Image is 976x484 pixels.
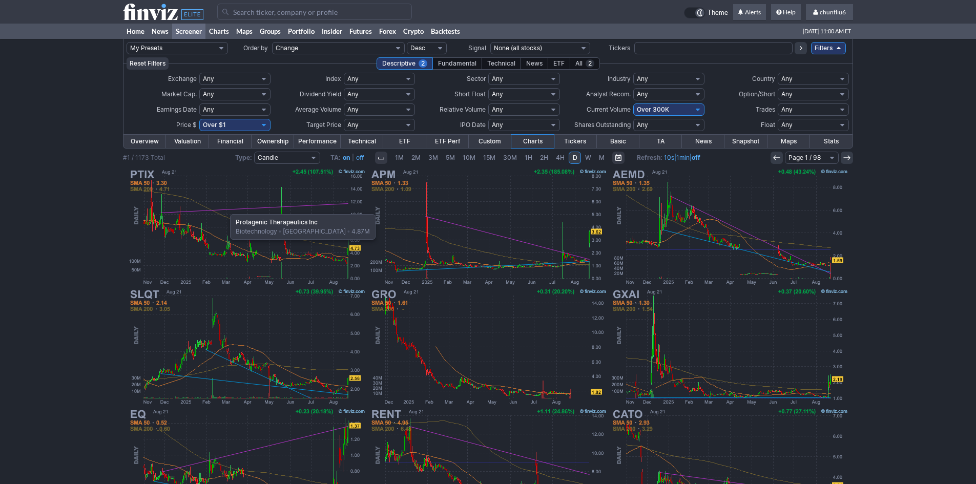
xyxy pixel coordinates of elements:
a: ETF [383,135,426,148]
span: Earnings Date [157,106,197,113]
span: Theme [708,7,728,18]
a: ETF Perf [426,135,469,148]
a: Insider [318,24,346,39]
a: Charts [205,24,233,39]
div: Descriptive [377,57,433,70]
div: Biotechnology [GEOGRAPHIC_DATA] 4.87M [230,214,376,240]
span: Country [752,75,775,82]
span: Current Volume [587,106,631,113]
a: Overview [123,135,166,148]
button: Range [612,152,625,164]
button: Reset Filters [127,57,169,70]
div: Fundamental [432,57,482,70]
a: Alerts [733,4,766,20]
a: 1H [521,152,536,164]
span: Option/Short [739,90,775,98]
span: 1M [395,154,404,161]
a: Futures [346,24,376,39]
span: 3M [428,154,438,161]
a: News [682,135,724,148]
span: 5M [446,154,455,161]
span: Float [761,121,775,129]
b: Refresh: [637,154,662,161]
a: Valuation [166,135,209,148]
a: Performance [294,135,341,148]
a: Tickers [554,135,596,148]
a: Forex [376,24,400,39]
a: Stats [810,135,853,148]
a: 30M [500,152,521,164]
span: | | [637,153,700,163]
span: Price $ [176,121,197,129]
img: GRO - Brazil Potash Corp - Stock Price Chart [368,287,608,407]
span: Order by [243,44,268,52]
img: SLQT - SelectQuote Inc - Stock Price Chart [127,287,367,407]
a: Filters [811,42,846,54]
a: W [582,152,595,164]
span: Signal [468,44,486,52]
span: Shares Outstanding [574,121,631,129]
span: Relative Volume [440,106,486,113]
a: 2H [536,152,552,164]
span: 10M [463,154,475,161]
span: Average Volume [295,106,341,113]
span: M [599,154,605,161]
span: chunfliu6 [820,8,846,16]
a: off [692,154,700,161]
span: IPO Date [460,121,486,129]
input: Search [217,4,412,20]
div: #1 / 1173 Total [123,153,165,163]
a: 10M [459,152,479,164]
img: PTIX - Protagenic Therapeutics Inc - Stock Price Chart [127,167,367,287]
a: Crypto [400,24,427,39]
span: Analyst Recom. [586,90,631,98]
span: 1H [525,154,532,161]
span: Market Cap. [161,90,197,98]
span: Index [325,75,341,82]
span: 2 [586,59,594,68]
a: M [595,152,608,164]
a: 3M [425,152,442,164]
span: Sector [467,75,486,82]
span: 15M [483,154,495,161]
b: Type: [235,154,252,161]
span: 4H [556,154,565,161]
a: Charts [511,135,554,148]
a: Technical [341,135,383,148]
b: on [343,154,350,161]
button: Interval [375,152,387,164]
img: AEMD - Aethlon Medical Inc - Stock Price Chart [610,167,849,287]
a: Theme [684,7,728,18]
a: Basic [597,135,639,148]
div: News [521,57,548,70]
a: off [356,154,364,161]
span: Exchange [168,75,197,82]
span: Trades [756,106,775,113]
a: 4H [552,152,568,164]
span: 2H [540,154,548,161]
a: News [148,24,172,39]
a: Help [771,4,801,20]
a: 1M [391,152,407,164]
a: Home [123,24,148,39]
b: Protagenic Therapeutics Inc [236,218,318,226]
a: 1min [676,154,690,161]
img: APM - Aptorum Group Ltd - Stock Price Chart [368,167,608,287]
span: [DATE] 11:00 AM ET [803,24,851,39]
span: Target Price [306,121,341,129]
a: Portfolio [284,24,318,39]
span: • [346,227,351,235]
a: Backtests [427,24,464,39]
a: Screener [172,24,205,39]
a: Maps [233,24,256,39]
span: 2 [419,59,427,68]
a: 2M [408,152,424,164]
a: Custom [469,135,511,148]
a: 15M [480,152,499,164]
img: GXAI - Gaxos.AI Inc - Stock Price Chart [610,287,849,407]
div: ETF [548,57,570,70]
a: Groups [256,24,284,39]
a: 5M [442,152,459,164]
span: Dividend Yield [300,90,341,98]
span: W [585,154,591,161]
